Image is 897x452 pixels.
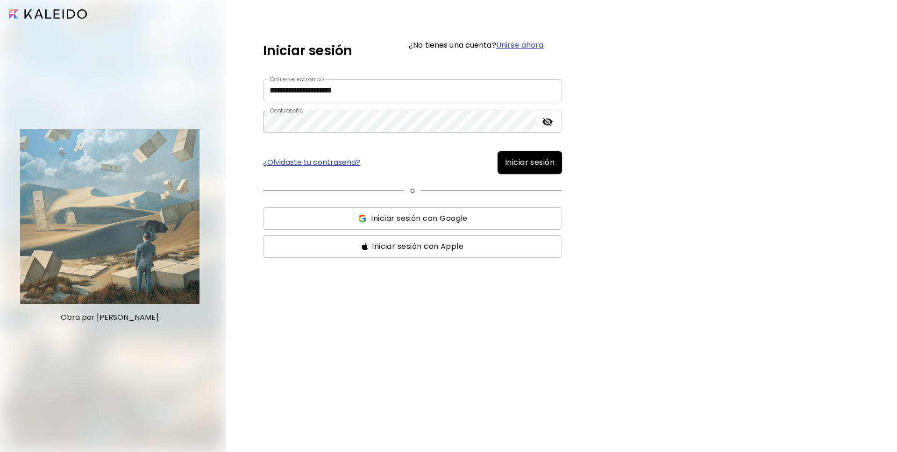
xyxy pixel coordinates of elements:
[263,41,352,61] h5: Iniciar sesión
[540,114,555,130] button: toggle password visibility
[357,214,367,223] img: ss
[498,151,562,174] button: Iniciar sesión
[263,235,562,258] button: ssIniciar sesión con Apple
[263,207,562,230] button: ssIniciar sesión con Google
[372,241,463,252] span: Iniciar sesión con Apple
[409,42,543,49] h6: ¿No tienes una cuenta?
[362,243,368,250] img: ss
[505,157,555,168] span: Iniciar sesión
[263,159,360,166] a: ¿Olvidaste tu contraseña?
[410,185,415,196] p: o
[371,213,467,224] span: Iniciar sesión con Google
[496,40,543,50] a: Unirse ahora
